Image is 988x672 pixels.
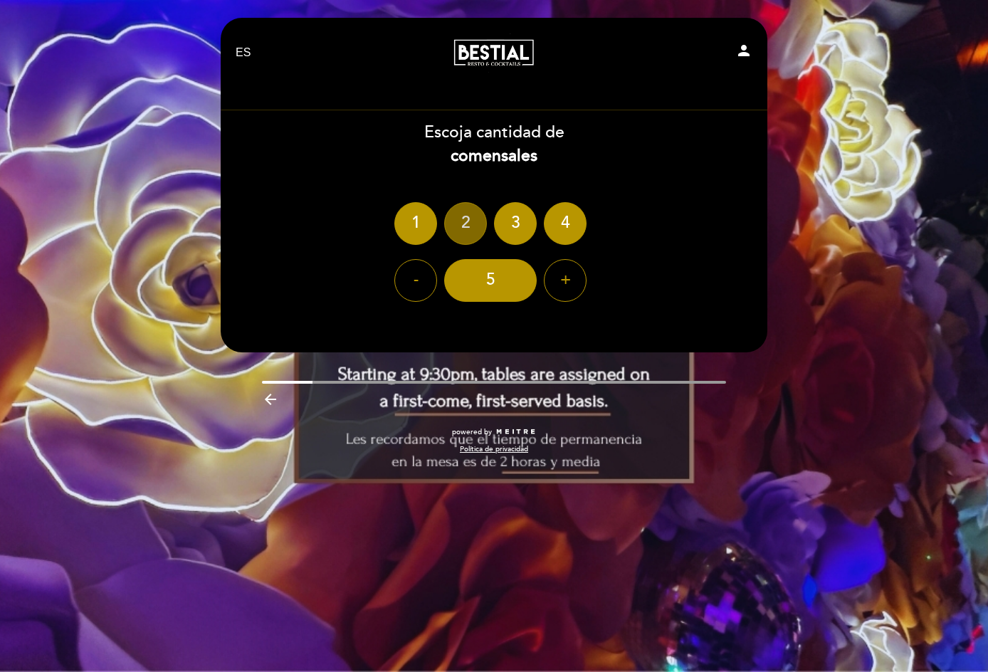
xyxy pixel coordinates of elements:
b: comensales [451,146,537,166]
img: MEITRE [495,429,536,436]
div: 2 [444,202,487,245]
div: 4 [544,202,587,245]
a: Bestial Fly Bar [405,33,583,73]
button: person [735,42,752,64]
div: 5 [444,259,537,302]
div: 3 [494,202,537,245]
i: person [735,42,752,59]
i: arrow_backward [262,391,279,408]
div: + [544,259,587,302]
a: Política de privacidad [460,444,528,454]
a: powered by [452,427,536,437]
div: Escoja cantidad de [220,121,768,168]
div: - [394,259,437,302]
div: 1 [394,202,437,245]
span: powered by [452,427,492,437]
